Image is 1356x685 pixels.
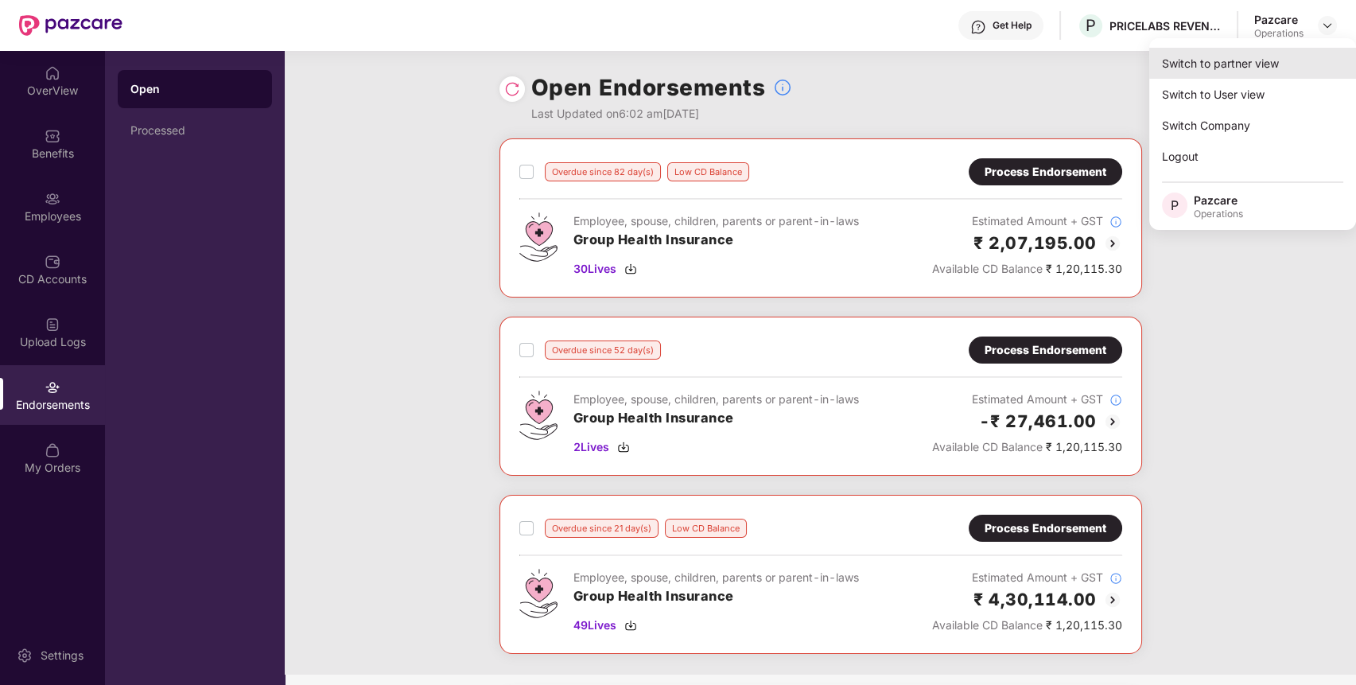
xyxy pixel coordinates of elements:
img: svg+xml;base64,PHN2ZyBpZD0iRHJvcGRvd24tMzJ4MzIiIHhtbG5zPSJodHRwOi8vd3d3LnczLm9yZy8yMDAwL3N2ZyIgd2... [1321,19,1334,32]
img: svg+xml;base64,PHN2ZyBpZD0iQ0RfQWNjb3VudHMiIGRhdGEtbmFtZT0iQ0QgQWNjb3VudHMiIHhtbG5zPSJodHRwOi8vd3... [45,254,60,270]
div: Settings [36,648,88,664]
div: PRICELABS REVENUE SOLUTIONS PRIVATE LIMITED [1109,18,1221,33]
img: svg+xml;base64,PHN2ZyBpZD0iSG9tZSIgeG1sbnM9Imh0dHA6Ly93d3cudzMub3JnLzIwMDAvc3ZnIiB3aWR0aD0iMjAiIG... [45,65,60,81]
div: Operations [1254,27,1304,40]
img: svg+xml;base64,PHN2ZyBpZD0iRG93bmxvYWQtMzJ4MzIiIHhtbG5zPSJodHRwOi8vd3d3LnczLm9yZy8yMDAwL3N2ZyIgd2... [617,441,630,453]
div: Employee, spouse, children, parents or parent-in-laws [573,391,859,408]
img: svg+xml;base64,PHN2ZyB4bWxucz0iaHR0cDovL3d3dy53My5vcmcvMjAwMC9zdmciIHdpZHRoPSI0Ny43MTQiIGhlaWdodD... [519,391,558,440]
div: Switch to User view [1149,79,1356,110]
h2: -₹ 27,461.00 [979,408,1097,434]
div: Switch Company [1149,110,1356,141]
h2: ₹ 4,30,114.00 [973,586,1097,613]
img: svg+xml;base64,PHN2ZyBpZD0iSW5mb18tXzMyeDMyIiBkYXRhLW5hbWU9IkluZm8gLSAzMngzMiIgeG1sbnM9Imh0dHA6Ly... [1109,216,1122,228]
div: Estimated Amount + GST [932,569,1122,586]
div: Employee, spouse, children, parents or parent-in-laws [573,212,859,230]
img: svg+xml;base64,PHN2ZyBpZD0iSW5mb18tXzMyeDMyIiBkYXRhLW5hbWU9IkluZm8gLSAzMngzMiIgeG1sbnM9Imh0dHA6Ly... [773,78,792,97]
img: svg+xml;base64,PHN2ZyBpZD0iUmVsb2FkLTMyeDMyIiB4bWxucz0iaHR0cDovL3d3dy53My5vcmcvMjAwMC9zdmciIHdpZH... [504,81,520,97]
img: svg+xml;base64,PHN2ZyBpZD0iRW1wbG95ZWVzIiB4bWxucz0iaHR0cDovL3d3dy53My5vcmcvMjAwMC9zdmciIHdpZHRoPS... [45,191,60,207]
img: svg+xml;base64,PHN2ZyBpZD0iQmFjay0yMHgyMCIgeG1sbnM9Imh0dHA6Ly93d3cudzMub3JnLzIwMDAvc3ZnIiB3aWR0aD... [1103,412,1122,431]
div: Pazcare [1254,12,1304,27]
span: 49 Lives [573,617,616,634]
div: Operations [1194,208,1243,220]
h2: ₹ 2,07,195.00 [973,230,1097,256]
div: Overdue since 82 day(s) [545,162,661,181]
div: Low CD Balance [667,162,749,181]
div: Estimated Amount + GST [932,391,1122,408]
img: svg+xml;base64,PHN2ZyBpZD0iTXlfT3JkZXJzIiBkYXRhLW5hbWU9Ik15IE9yZGVycyIgeG1sbnM9Imh0dHA6Ly93d3cudz... [45,442,60,458]
div: Low CD Balance [665,519,747,538]
img: svg+xml;base64,PHN2ZyBpZD0iRW5kb3JzZW1lbnRzIiB4bWxucz0iaHR0cDovL3d3dy53My5vcmcvMjAwMC9zdmciIHdpZH... [45,379,60,395]
img: New Pazcare Logo [19,15,122,36]
img: svg+xml;base64,PHN2ZyBpZD0iSGVscC0zMngzMiIgeG1sbnM9Imh0dHA6Ly93d3cudzMub3JnLzIwMDAvc3ZnIiB3aWR0aD... [970,19,986,35]
div: ₹ 1,20,115.30 [932,617,1122,634]
div: Process Endorsement [985,341,1106,359]
span: 30 Lives [573,260,616,278]
h3: Group Health Insurance [573,230,859,251]
img: svg+xml;base64,PHN2ZyBpZD0iSW5mb18tXzMyeDMyIiBkYXRhLW5hbWU9IkluZm8gLSAzMngzMiIgeG1sbnM9Imh0dHA6Ly... [1109,572,1122,585]
img: svg+xml;base64,PHN2ZyBpZD0iSW5mb18tXzMyeDMyIiBkYXRhLW5hbWU9IkluZm8gLSAzMngzMiIgeG1sbnM9Imh0dHA6Ly... [1109,394,1122,407]
div: Process Endorsement [985,163,1106,181]
img: svg+xml;base64,PHN2ZyB4bWxucz0iaHR0cDovL3d3dy53My5vcmcvMjAwMC9zdmciIHdpZHRoPSI0Ny43MTQiIGhlaWdodD... [519,569,558,618]
img: svg+xml;base64,PHN2ZyBpZD0iVXBsb2FkX0xvZ3MiIGRhdGEtbmFtZT0iVXBsb2FkIExvZ3MiIHhtbG5zPSJodHRwOi8vd3... [45,317,60,333]
div: ₹ 1,20,115.30 [932,438,1122,456]
span: 2 Lives [573,438,609,456]
div: Last Updated on 6:02 am[DATE] [531,105,793,123]
img: svg+xml;base64,PHN2ZyBpZD0iRG93bmxvYWQtMzJ4MzIiIHhtbG5zPSJodHRwOi8vd3d3LnczLm9yZy8yMDAwL3N2ZyIgd2... [624,263,637,275]
img: svg+xml;base64,PHN2ZyBpZD0iU2V0dGluZy0yMHgyMCIgeG1sbnM9Imh0dHA6Ly93d3cudzMub3JnLzIwMDAvc3ZnIiB3aW... [17,648,33,664]
span: Available CD Balance [932,618,1043,632]
div: ₹ 1,20,115.30 [932,260,1122,278]
h3: Group Health Insurance [573,408,859,429]
img: svg+xml;base64,PHN2ZyBpZD0iQmVuZWZpdHMiIHhtbG5zPSJodHRwOi8vd3d3LnczLm9yZy8yMDAwL3N2ZyIgd2lkdGg9Ij... [45,128,60,144]
div: Logout [1149,141,1356,172]
div: Open [130,81,259,97]
div: Pazcare [1194,193,1243,208]
span: P [1171,196,1179,215]
span: Available CD Balance [932,262,1043,275]
div: Get Help [993,19,1032,32]
div: Overdue since 52 day(s) [545,341,661,360]
img: svg+xml;base64,PHN2ZyBpZD0iQmFjay0yMHgyMCIgeG1sbnM9Imh0dHA6Ly93d3cudzMub3JnLzIwMDAvc3ZnIiB3aWR0aD... [1103,590,1122,609]
h3: Group Health Insurance [573,586,859,607]
div: Process Endorsement [985,520,1106,537]
img: svg+xml;base64,PHN2ZyBpZD0iRG93bmxvYWQtMzJ4MzIiIHhtbG5zPSJodHRwOi8vd3d3LnczLm9yZy8yMDAwL3N2ZyIgd2... [624,619,637,632]
img: svg+xml;base64,PHN2ZyBpZD0iQmFjay0yMHgyMCIgeG1sbnM9Imh0dHA6Ly93d3cudzMub3JnLzIwMDAvc3ZnIiB3aWR0aD... [1103,234,1122,253]
div: Employee, spouse, children, parents or parent-in-laws [573,569,859,586]
span: P [1086,16,1096,35]
span: Available CD Balance [932,440,1043,453]
div: Switch to partner view [1149,48,1356,79]
div: Estimated Amount + GST [932,212,1122,230]
div: Processed [130,124,259,137]
img: svg+xml;base64,PHN2ZyB4bWxucz0iaHR0cDovL3d3dy53My5vcmcvMjAwMC9zdmciIHdpZHRoPSI0Ny43MTQiIGhlaWdodD... [519,212,558,262]
div: Overdue since 21 day(s) [545,519,659,538]
h1: Open Endorsements [531,70,766,105]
